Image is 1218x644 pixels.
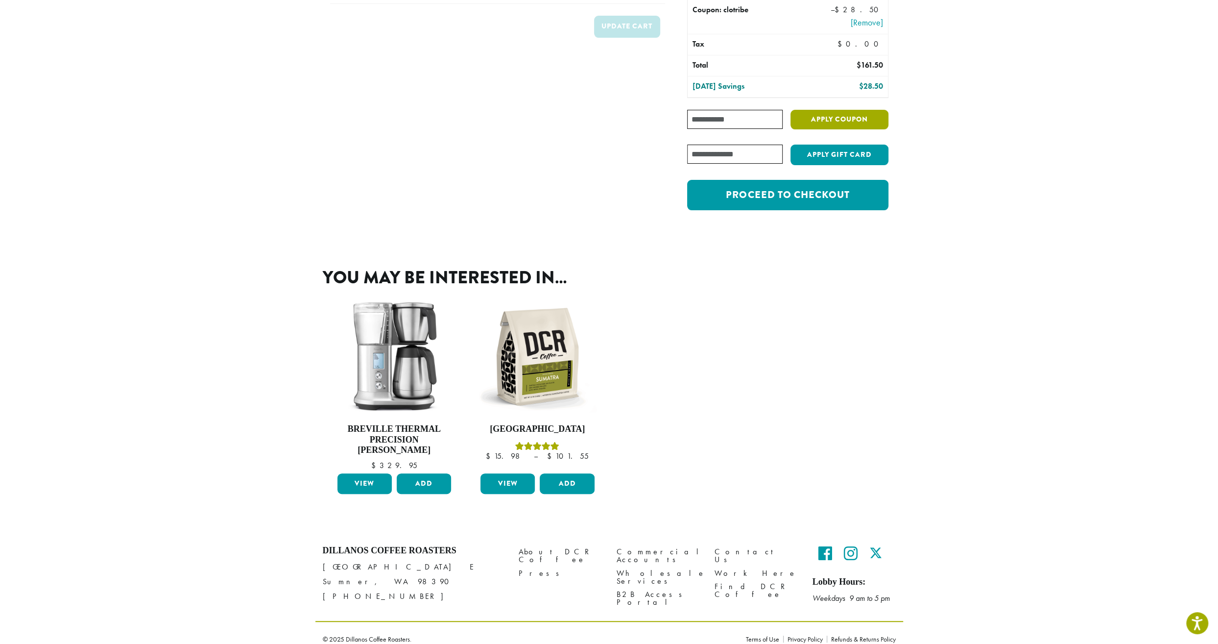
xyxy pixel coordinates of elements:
[715,580,798,601] a: Find DCR Coffee
[540,473,594,494] button: Add
[856,60,883,70] bdi: 161.50
[715,545,798,567] a: Contact Us
[812,16,883,29] a: Remove clotribe coupon
[519,545,602,567] a: About DCR Coffee
[617,545,700,567] a: Commercial Accounts
[323,560,504,604] p: [GEOGRAPHIC_DATA] E Sumner, WA 98390 [PHONE_NUMBER]
[480,473,535,494] a: View
[478,297,597,469] a: [GEOGRAPHIC_DATA]Rated 5.00 out of 5
[790,145,888,165] button: Apply Gift Card
[812,577,896,588] h5: Lobby Hours:
[397,473,451,494] button: Add
[478,441,597,452] div: Rated 5.00 out of 5
[834,4,883,15] span: 28.50
[688,55,808,76] th: Total
[859,81,863,91] span: $
[478,424,597,435] h4: [GEOGRAPHIC_DATA]
[746,636,783,643] a: Terms of Use
[783,636,827,643] a: Privacy Policy
[594,16,660,38] button: Update cart
[547,451,589,461] bdi: 101.55
[335,297,454,469] a: Breville Thermal Precision [PERSON_NAME] $329.95
[827,636,896,643] a: Refunds & Returns Policy
[335,297,454,416] img: Breville-Precision-Brewer-unit.jpg
[323,545,504,556] h4: Dillanos Coffee Roasters
[834,4,842,15] span: $
[837,39,846,49] span: $
[859,81,883,91] bdi: 28.50
[812,593,890,603] em: Weekdays 9 am to 5 pm
[335,424,454,456] h4: Breville Thermal Precision [PERSON_NAME]
[688,76,808,97] th: [DATE] Savings
[837,39,883,49] bdi: 0.00
[617,588,700,609] a: B2B Access Portal
[617,567,700,588] a: Wholesale Services
[688,34,829,55] th: Tax
[486,451,525,461] bdi: 15.98
[715,567,798,580] a: Work Here
[687,180,888,210] a: Proceed to checkout
[856,60,860,70] span: $
[519,567,602,580] a: Press
[534,451,538,461] span: –
[478,297,597,416] img: DCR-12oz-Sumatra-Stock-scaled.png
[486,451,494,461] span: $
[337,473,392,494] a: View
[790,110,888,130] button: Apply coupon
[547,451,555,461] span: $
[371,460,380,471] span: $
[323,636,731,643] p: © 2025 Dillanos Coffee Roasters.
[371,460,417,471] bdi: 329.95
[323,267,896,288] h2: You may be interested in…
